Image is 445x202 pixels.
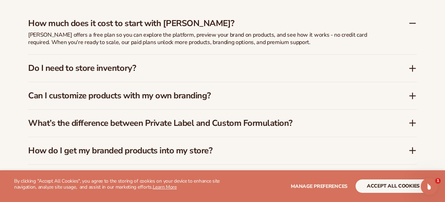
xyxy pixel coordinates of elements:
h3: How do I get my branded products into my store? [28,146,387,156]
span: Manage preferences [291,183,347,190]
h3: What’s the difference between Private Label and Custom Formulation? [28,118,387,128]
p: By clicking "Accept All Cookies", you agree to the storing of cookies on your device to enhance s... [14,178,222,190]
p: [PERSON_NAME] offers a free plan so you can explore the platform, preview your brand on products,... [28,31,380,46]
button: Manage preferences [291,179,347,193]
h3: Can I customize products with my own branding? [28,91,387,101]
h3: Do I need to store inventory? [28,63,387,73]
a: Learn More [153,184,177,190]
iframe: Intercom live chat [421,178,438,195]
span: 1 [435,178,441,184]
h3: How much does it cost to start with [PERSON_NAME]? [28,18,387,29]
button: accept all cookies [356,179,431,193]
